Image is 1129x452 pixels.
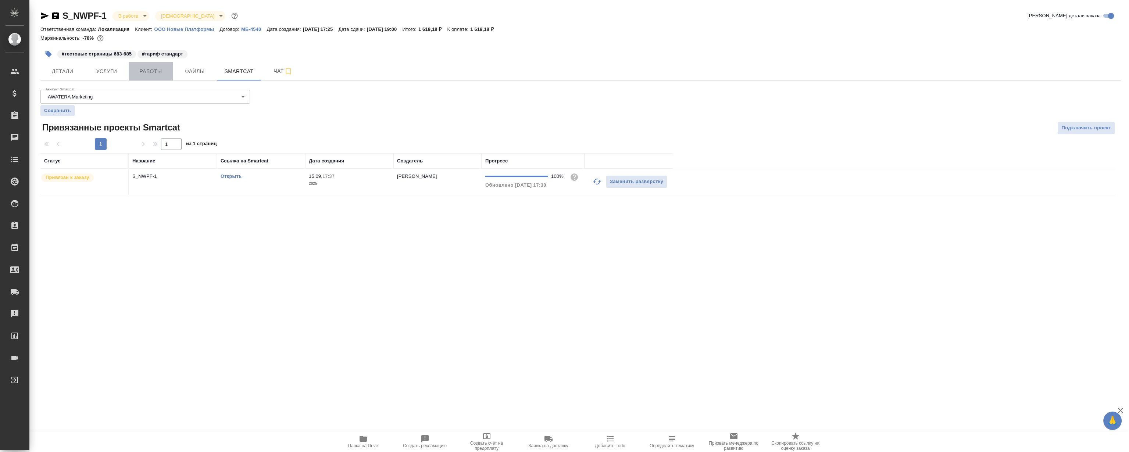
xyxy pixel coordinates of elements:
[367,26,403,32] p: [DATE] 19:00
[221,173,242,179] a: Открыть
[402,26,418,32] p: Итого:
[135,26,154,32] p: Клиент:
[40,26,98,32] p: Ответственная команда:
[132,157,155,165] div: Название
[186,139,217,150] span: из 1 страниц
[1057,122,1115,134] button: Подключить проект
[284,67,293,76] svg: Подписаться
[309,157,344,165] div: Дата создания
[219,26,241,32] p: Договор:
[40,90,250,104] div: AWATERA Marketing
[142,50,183,58] p: #тариф стандарт
[98,26,135,32] p: Локализация
[89,67,124,76] span: Услуги
[40,122,180,133] span: Привязанные проекты Smartcat
[1106,413,1119,428] span: 🙏
[606,175,667,188] button: Заменить разверстку
[418,26,447,32] p: 1 619,18 ₽
[116,13,140,19] button: В работе
[82,35,96,41] p: -78%
[40,35,82,41] p: Маржинальность:
[62,11,107,21] a: S_NWPF-1
[133,67,168,76] span: Работы
[51,11,60,20] button: Скопировать ссылку
[40,105,75,116] button: Сохранить
[1061,124,1111,132] span: Подключить проект
[610,177,663,186] span: Заменить разверстку
[447,26,470,32] p: К оплате:
[397,157,423,165] div: Создатель
[44,157,61,165] div: Статус
[303,26,339,32] p: [DATE] 17:25
[177,67,212,76] span: Файлы
[485,157,508,165] div: Прогресс
[45,67,80,76] span: Детали
[62,50,132,58] p: #тестовые страницы 683-685
[265,67,301,76] span: Чат
[1028,12,1101,19] span: [PERSON_NAME] детали заказа
[40,11,49,20] button: Скопировать ссылку для ЯМессенджера
[221,157,268,165] div: Ссылка на Smartcat
[309,180,390,187] p: 2025
[112,11,149,21] div: В работе
[46,94,95,100] button: AWATERA Marketing
[338,26,367,32] p: Дата сдачи:
[588,173,606,190] button: Обновить прогресс
[155,11,225,21] div: В работе
[230,11,239,21] button: Доп статусы указывают на важность/срочность заказа
[46,174,89,181] p: Привязан к заказу
[154,26,220,32] a: ООО Новые Платформы
[57,50,137,57] span: тестовые страницы 683-685
[221,67,257,76] span: Smartcat
[1103,412,1122,430] button: 🙏
[40,46,57,62] button: Добавить тэг
[132,173,213,180] p: S_NWPF-1
[322,173,335,179] p: 17:37
[470,26,499,32] p: 1 619,18 ₽
[485,182,546,188] span: Обновлено [DATE] 17:30
[159,13,217,19] button: [DEMOGRAPHIC_DATA]
[241,26,267,32] a: МБ-4540
[309,173,322,179] p: 15.09,
[96,33,105,43] button: 2408.23 RUB;
[551,173,564,180] div: 100%
[137,50,188,57] span: тариф стандарт
[397,173,437,179] p: [PERSON_NAME]
[44,107,71,114] span: Сохранить
[267,26,303,32] p: Дата создания:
